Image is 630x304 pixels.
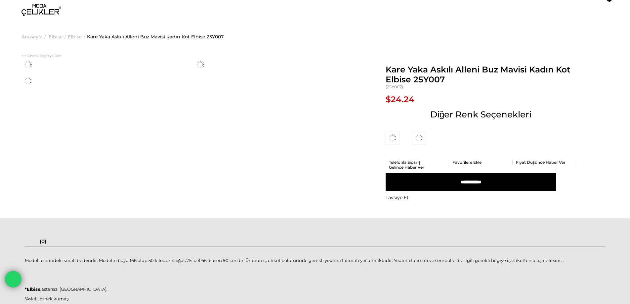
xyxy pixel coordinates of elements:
a: Elbise [49,20,63,54]
span: Favorilere Ekle [452,160,482,165]
span: Diğer Renk Seçenekleri [430,109,531,120]
span: Fiyat Düşünce Haber Ver [516,160,566,165]
a: Favorilere Ekle [452,160,509,165]
img: Kare Yaka Askılı Alleni Açık Mavi Kadın Kot Elbise 25Y007 [412,131,426,145]
a: Kare Yaka Askılı Alleni Buz Mavisi Kadın Kot Elbise 25Y007 [87,20,224,54]
img: logo [21,4,61,16]
a: Telefonla Sipariş [389,160,446,165]
span: Telefonla Sipariş [389,160,420,165]
span: Gelince Haber Ver [389,165,424,170]
li: > [49,20,68,54]
span: $24.24 [386,94,414,104]
img: Kare Yaka Askılı Alleni Mavi Kadın Kot Elbise 25Y007 [386,131,399,145]
li: > [21,20,48,54]
li: > [68,20,87,54]
img: Alleni elbise 25Y007 [194,58,207,71]
a: Elbise [68,20,82,54]
p: *Askılı, esnek kumaş. [25,296,605,301]
strong: *Elbise, [25,286,41,292]
span: (25Y007) [386,84,576,89]
p: astarsız. [GEOGRAPHIC_DATA]. [25,286,605,292]
a: (0) [40,238,46,246]
a: Gelince Haber Ver [389,165,446,170]
span: Kare Yaka Askılı Alleni Buz Mavisi Kadın Kot Elbise 25Y007 [386,65,576,84]
img: Alleni elbise 25Y007 [21,74,35,88]
a: Fiyat Düşünce Haber Ver [516,160,573,165]
a: Anasayfa [21,20,43,54]
img: Alleni elbise 25Y007 [21,58,35,71]
p: Model üzerindeki small bedendir. Modelin boyu 166 olup 50 kilodur. Göğüs 75, bel 66. basen 90 cm'... [25,258,605,263]
span: Tavsiye Et [386,195,409,200]
span: (0) [40,238,46,244]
